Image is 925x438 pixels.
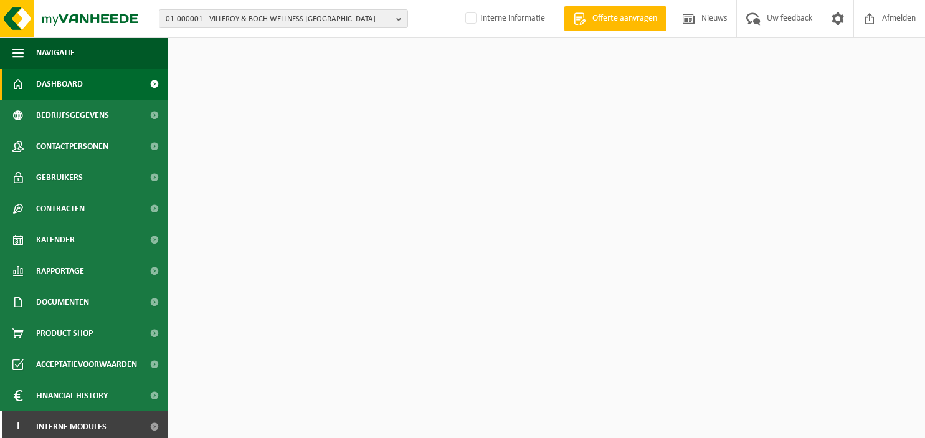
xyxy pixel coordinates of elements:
span: Contactpersonen [36,131,108,162]
button: 01-000001 - VILLEROY & BOCH WELLNESS [GEOGRAPHIC_DATA] [159,9,408,28]
span: Bedrijfsgegevens [36,100,109,131]
span: Gebruikers [36,162,83,193]
span: Contracten [36,193,85,224]
span: Kalender [36,224,75,255]
span: Offerte aanvragen [589,12,660,25]
span: Financial History [36,380,108,411]
span: Navigatie [36,37,75,69]
a: Offerte aanvragen [564,6,666,31]
span: Dashboard [36,69,83,100]
span: Rapportage [36,255,84,287]
span: Acceptatievoorwaarden [36,349,137,380]
label: Interne informatie [463,9,545,28]
span: Product Shop [36,318,93,349]
span: Documenten [36,287,89,318]
span: 01-000001 - VILLEROY & BOCH WELLNESS [GEOGRAPHIC_DATA] [166,10,391,29]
